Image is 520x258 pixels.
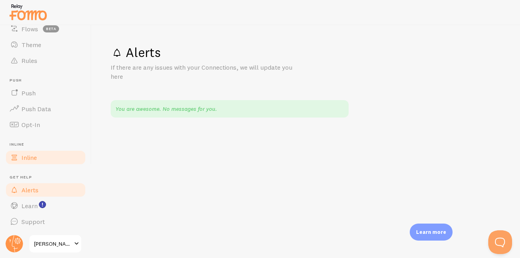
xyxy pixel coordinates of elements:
[5,182,86,198] a: Alerts
[34,239,72,249] span: [PERSON_NAME] Essence
[5,117,86,133] a: Opt-In
[21,186,38,194] span: Alerts
[5,198,86,214] a: Learn
[8,2,48,22] img: fomo-relay-logo-orange.svg
[21,105,51,113] span: Push Data
[5,37,86,53] a: Theme
[488,230,512,254] iframe: Help Scout Beacon - Open
[10,175,86,180] span: Get Help
[29,234,82,253] a: [PERSON_NAME] Essence
[5,53,86,68] a: Rules
[21,41,41,49] span: Theme
[21,89,36,97] span: Push
[21,25,38,33] span: Flows
[43,25,59,32] span: beta
[21,121,40,129] span: Opt-In
[5,85,86,101] a: Push
[21,57,37,64] span: Rules
[21,218,45,226] span: Support
[416,228,446,236] p: Learn more
[10,78,86,83] span: Push
[5,214,86,230] a: Support
[21,154,37,161] span: Inline
[5,101,86,117] a: Push Data
[111,100,349,118] div: You are awesome. No messages for you.
[39,201,46,208] svg: <p>Watch New Feature Tutorials!</p>
[111,63,301,81] p: If there are any issues with your Connections, we will update you here
[21,202,38,210] span: Learn
[410,224,453,241] div: Learn more
[111,44,501,61] h1: Alerts
[10,142,86,147] span: Inline
[5,21,86,37] a: Flows beta
[5,150,86,165] a: Inline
